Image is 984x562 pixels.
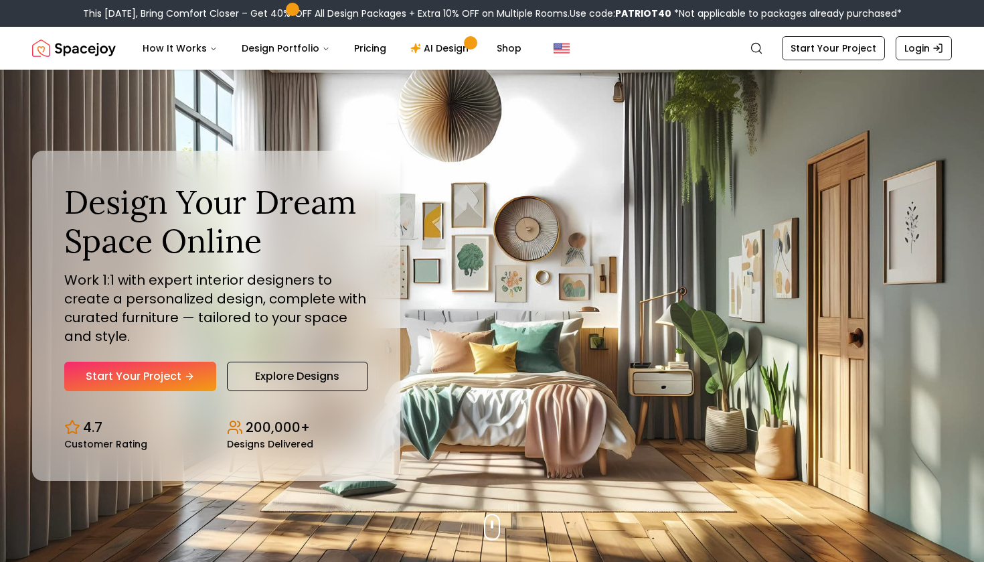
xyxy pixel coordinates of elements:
[64,362,216,391] a: Start Your Project
[83,418,102,437] p: 4.7
[231,35,341,62] button: Design Portfolio
[246,418,310,437] p: 200,000+
[64,439,147,449] small: Customer Rating
[32,35,116,62] a: Spacejoy
[615,7,671,20] b: PATRIOT40
[570,7,671,20] span: Use code:
[227,439,313,449] small: Designs Delivered
[486,35,532,62] a: Shop
[896,36,952,60] a: Login
[782,36,885,60] a: Start Your Project
[64,407,368,449] div: Design stats
[64,271,368,346] p: Work 1:1 with expert interior designers to create a personalized design, complete with curated fu...
[32,35,116,62] img: Spacejoy Logo
[671,7,902,20] span: *Not applicable to packages already purchased*
[132,35,532,62] nav: Main
[343,35,397,62] a: Pricing
[132,35,228,62] button: How It Works
[64,183,368,260] h1: Design Your Dream Space Online
[83,7,902,20] div: This [DATE], Bring Comfort Closer – Get 40% OFF All Design Packages + Extra 10% OFF on Multiple R...
[554,40,570,56] img: United States
[400,35,483,62] a: AI Design
[227,362,368,391] a: Explore Designs
[32,27,952,70] nav: Global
